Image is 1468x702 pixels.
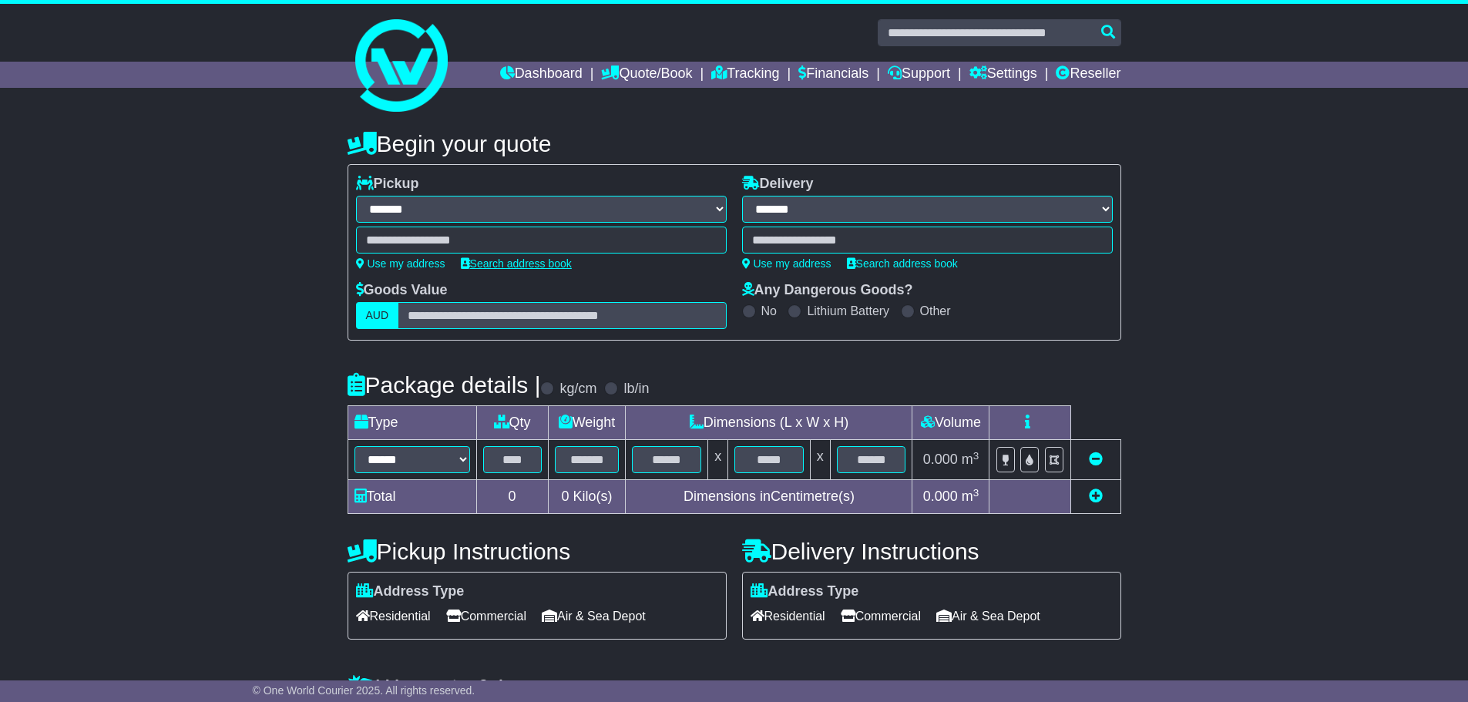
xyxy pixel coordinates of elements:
[923,489,958,504] span: 0.000
[920,304,951,318] label: Other
[711,62,779,88] a: Tracking
[888,62,950,88] a: Support
[962,489,979,504] span: m
[500,62,583,88] a: Dashboard
[348,406,476,440] td: Type
[742,176,814,193] label: Delivery
[446,604,526,628] span: Commercial
[742,282,913,299] label: Any Dangerous Goods?
[742,539,1121,564] h4: Delivery Instructions
[601,62,692,88] a: Quote/Book
[348,674,1121,700] h4: Warranty & Insurance
[348,372,541,398] h4: Package details |
[476,480,548,514] td: 0
[810,440,830,480] td: x
[626,480,912,514] td: Dimensions in Centimetre(s)
[561,489,569,504] span: 0
[548,406,626,440] td: Weight
[761,304,777,318] label: No
[623,381,649,398] label: lb/in
[626,406,912,440] td: Dimensions (L x W x H)
[548,480,626,514] td: Kilo(s)
[348,539,727,564] h4: Pickup Instructions
[356,302,399,329] label: AUD
[973,450,979,462] sup: 3
[476,406,548,440] td: Qty
[356,282,448,299] label: Goods Value
[356,583,465,600] label: Address Type
[348,480,476,514] td: Total
[348,131,1121,156] h4: Begin your quote
[751,583,859,600] label: Address Type
[798,62,868,88] a: Financials
[847,257,958,270] a: Search address book
[962,452,979,467] span: m
[973,487,979,499] sup: 3
[356,604,431,628] span: Residential
[923,452,958,467] span: 0.000
[253,684,475,697] span: © One World Courier 2025. All rights reserved.
[1089,452,1103,467] a: Remove this item
[356,257,445,270] a: Use my address
[912,406,989,440] td: Volume
[807,304,889,318] label: Lithium Battery
[1056,62,1120,88] a: Reseller
[542,604,646,628] span: Air & Sea Depot
[356,176,419,193] label: Pickup
[969,62,1037,88] a: Settings
[559,381,596,398] label: kg/cm
[751,604,825,628] span: Residential
[708,440,728,480] td: x
[742,257,831,270] a: Use my address
[936,604,1040,628] span: Air & Sea Depot
[1089,489,1103,504] a: Add new item
[841,604,921,628] span: Commercial
[461,257,572,270] a: Search address book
